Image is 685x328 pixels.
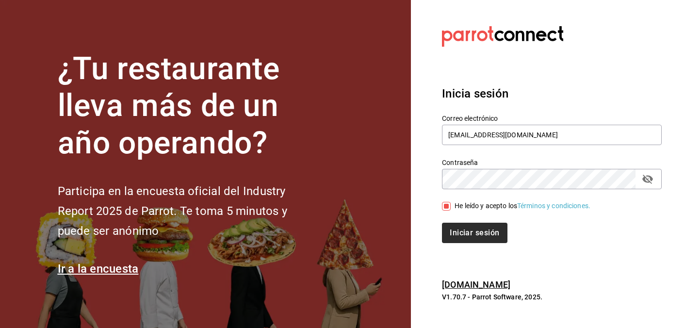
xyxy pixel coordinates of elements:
[442,223,507,243] button: Iniciar sesión
[442,85,662,102] h3: Inicia sesión
[442,279,510,290] a: [DOMAIN_NAME]
[58,50,320,162] h1: ¿Tu restaurante lleva más de un año operando?
[58,262,139,276] a: Ir a la encuesta
[442,115,662,121] label: Correo electrónico
[442,125,662,145] input: Ingresa tu correo electrónico
[455,201,590,211] div: He leído y acepto los
[442,292,662,302] p: V1.70.7 - Parrot Software, 2025.
[517,202,590,210] a: Términos y condiciones.
[442,159,662,165] label: Contraseña
[58,181,320,241] h2: Participa en la encuesta oficial del Industry Report 2025 de Parrot. Te toma 5 minutos y puede se...
[639,171,656,187] button: passwordField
